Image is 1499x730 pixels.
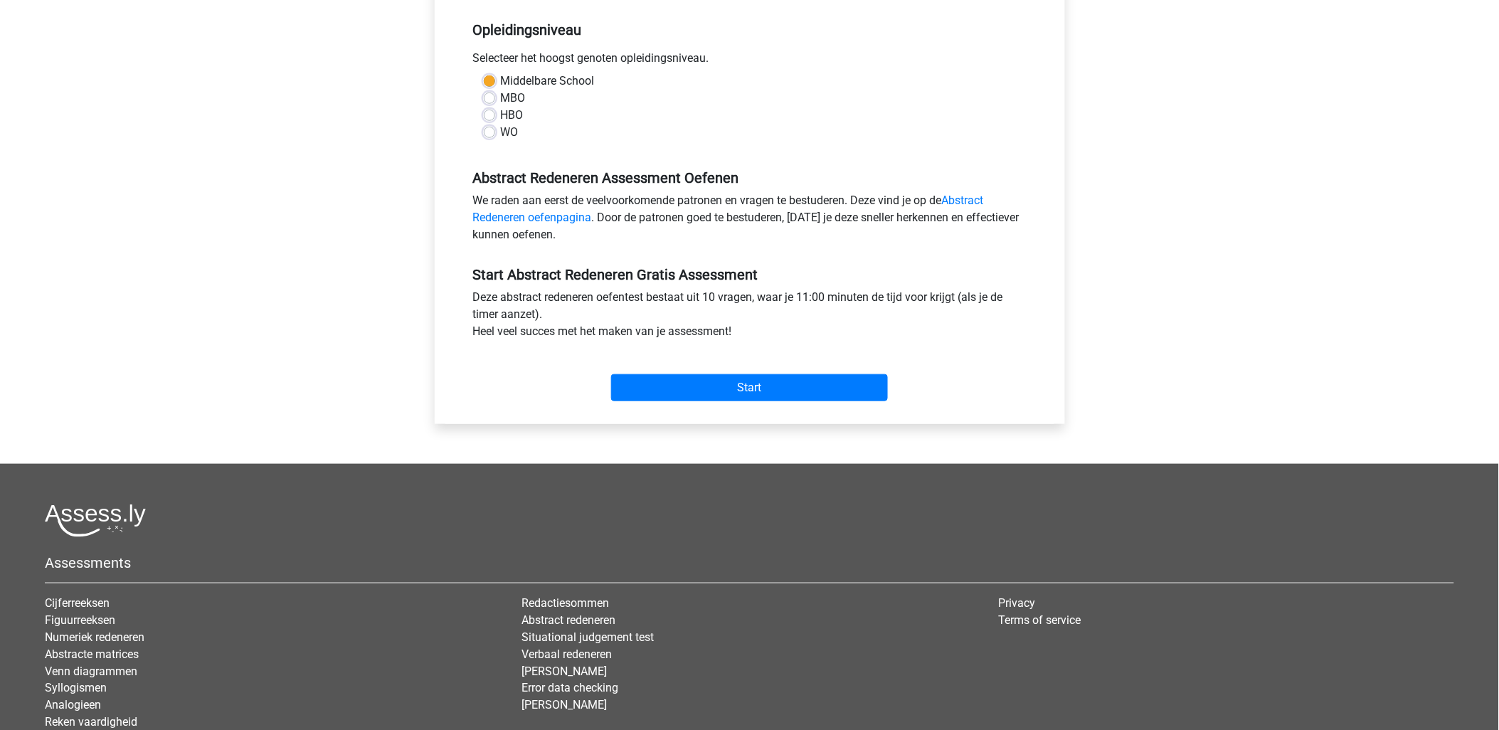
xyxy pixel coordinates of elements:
a: Numeriek redeneren [45,630,144,644]
a: Abstract redeneren [521,613,615,627]
a: [PERSON_NAME] [521,665,607,678]
a: Reken vaardigheid [45,716,137,729]
img: Assessly logo [45,504,146,537]
a: Cijferreeksen [45,596,110,610]
a: Verbaal redeneren [521,647,612,661]
div: We raden aan eerst de veelvoorkomende patronen en vragen te bestuderen. Deze vind je op de . Door... [462,192,1037,249]
label: MBO [501,90,526,107]
input: Start [611,374,888,401]
h5: Abstract Redeneren Assessment Oefenen [473,169,1027,186]
label: WO [501,124,519,141]
a: Abstracte matrices [45,647,139,661]
a: Redactiesommen [521,596,609,610]
a: Error data checking [521,682,618,695]
label: HBO [501,107,524,124]
a: [PERSON_NAME] [521,699,607,712]
a: Situational judgement test [521,630,654,644]
a: Venn diagrammen [45,665,137,678]
a: Analogieen [45,699,101,712]
a: Terms of service [999,613,1081,627]
h5: Start Abstract Redeneren Gratis Assessment [473,266,1027,283]
div: Deze abstract redeneren oefentest bestaat uit 10 vragen, waar je 11:00 minuten de tijd voor krijg... [462,289,1037,346]
a: Privacy [999,596,1036,610]
label: Middelbare School [501,73,595,90]
a: Figuurreeksen [45,613,115,627]
h5: Assessments [45,554,1454,571]
a: Syllogismen [45,682,107,695]
h5: Opleidingsniveau [473,16,1027,44]
div: Selecteer het hoogst genoten opleidingsniveau. [462,50,1037,73]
